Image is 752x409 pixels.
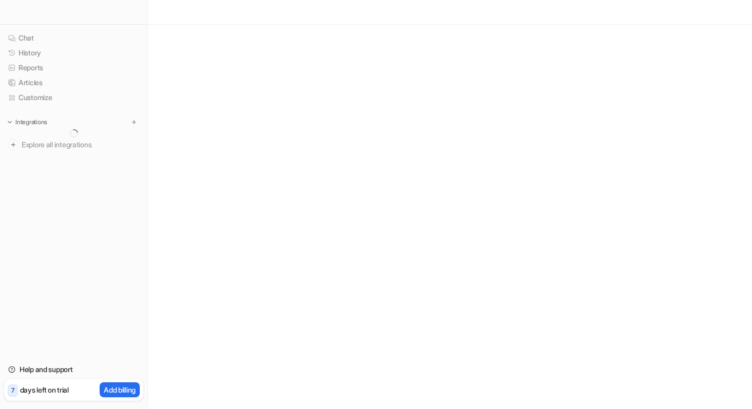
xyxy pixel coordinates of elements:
a: Help and support [4,362,143,377]
img: menu_add.svg [130,119,138,126]
p: Integrations [15,118,47,126]
a: History [4,46,143,60]
p: days left on trial [20,384,69,395]
span: Explore all integrations [22,137,139,153]
a: Customize [4,90,143,105]
p: Add billing [104,384,136,395]
a: Reports [4,61,143,75]
a: Articles [4,75,143,90]
img: explore all integrations [8,140,18,150]
p: 7 [11,386,14,395]
a: Explore all integrations [4,138,143,152]
button: Add billing [100,382,140,397]
a: Chat [4,31,143,45]
img: expand menu [6,119,13,126]
button: Integrations [4,117,50,127]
